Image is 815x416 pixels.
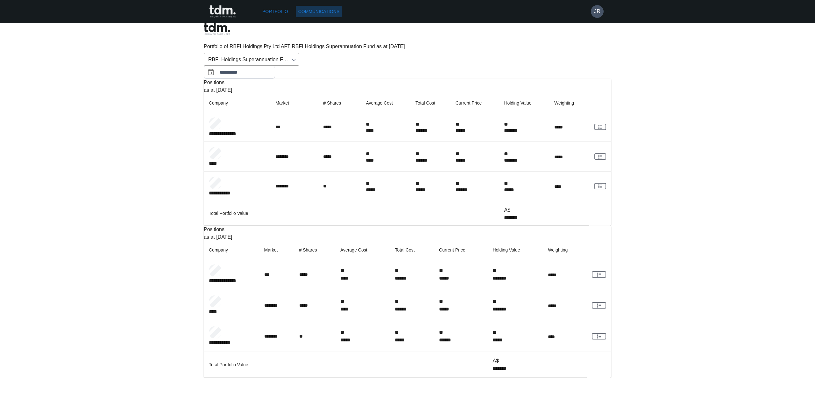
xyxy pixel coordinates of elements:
[204,94,270,112] th: Company
[204,241,259,259] th: Company
[296,6,342,18] a: Communications
[259,241,294,259] th: Market
[335,241,390,259] th: Average Cost
[594,8,600,15] h6: JR
[204,86,611,94] p: as at [DATE]
[591,5,604,18] button: JR
[204,201,499,226] td: Total Portfolio Value
[493,357,538,365] p: A$
[204,352,487,378] td: Total Portfolio Value
[549,94,589,112] th: Weighting
[594,183,606,189] a: View Client Communications
[504,206,544,214] p: A$
[592,302,606,309] a: View Client Communications
[597,303,601,307] g: rgba(16, 24, 40, 0.6
[204,53,299,66] div: RBFI Holdings Superannuation Fund
[592,271,606,278] a: View Client Communications
[390,241,434,259] th: Total Cost
[410,94,450,112] th: Total Cost
[499,94,549,112] th: Holding Value
[361,94,410,112] th: Average Cost
[204,233,611,241] p: as at [DATE]
[204,66,217,79] button: Choose date, selected date is Jul 31, 2025
[594,153,606,160] a: View Client Communications
[270,94,318,112] th: Market
[543,241,587,259] th: Weighting
[318,94,361,112] th: # Shares
[450,94,499,112] th: Current Price
[599,155,602,158] g: rgba(16, 24, 40, 0.6
[294,241,335,259] th: # Shares
[594,124,606,130] a: View Client Communications
[204,79,611,86] p: Positions
[599,125,602,128] g: rgba(16, 24, 40, 0.6
[434,241,487,259] th: Current Price
[599,184,602,188] g: rgba(16, 24, 40, 0.6
[597,334,601,338] g: rgba(16, 24, 40, 0.6
[592,333,606,339] a: View Client Communications
[597,273,601,276] g: rgba(16, 24, 40, 0.6
[487,241,543,259] th: Holding Value
[260,6,291,18] a: Portfolio
[204,226,611,233] p: Positions
[204,43,611,50] p: Portfolio of RBFI Holdings Pty Ltd AFT RBFI Holdings Superannuation Fund as at [DATE]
